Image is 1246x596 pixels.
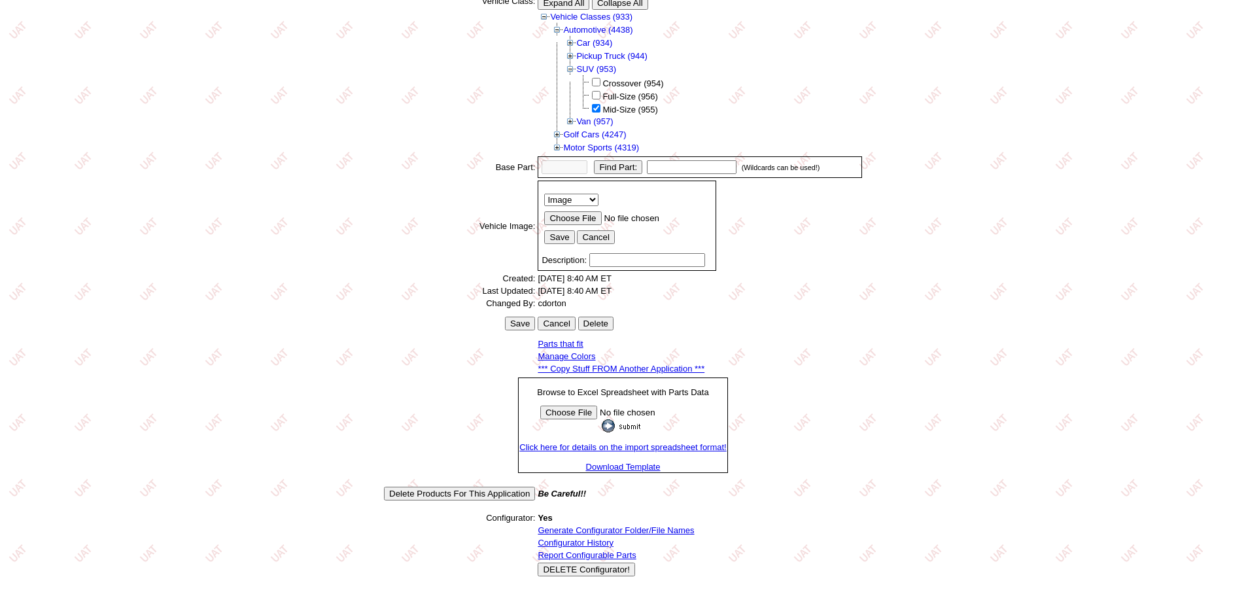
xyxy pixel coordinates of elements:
[538,538,614,548] a: Configurator History
[594,160,642,174] input: Find Part:
[563,143,639,152] a: Motor Sports (4319)
[544,230,574,244] input: Save
[383,298,536,309] td: Changed By:
[576,51,647,61] a: Pickup Truck (944)
[551,128,563,141] img: Expand Golf Cars (4247)
[602,419,644,432] input: Submit
[538,364,704,374] a: *** Copy Stuff FROM Another Application ***
[551,23,563,36] img: Collapse Automotive (4438)
[538,489,586,499] i: Be Careful!!
[383,156,536,179] td: Base Part:
[564,62,576,75] img: Collapse SUV (953)
[538,317,576,330] input: Cancel
[742,164,820,171] small: (Wildcards can be used!)
[383,273,536,284] td: Created:
[538,10,550,23] img: Collapse Vehicle Classes (933)
[538,273,611,283] span: [DATE] 8:40 AM ET
[519,442,726,452] a: Click here for details on the import spreadsheet format!
[505,317,535,330] input: Save
[564,114,576,128] img: Expand Van (957)
[538,513,552,523] span: Yes
[538,550,636,560] a: Report Configurable Parts
[538,525,694,535] a: Generate Configurator Folder/File Names
[602,92,658,101] span: Full-Size (956)
[564,36,576,49] img: Expand Car (934)
[550,12,632,22] a: Vehicle Classes (933)
[538,339,583,349] a: Parts that fit
[602,79,663,88] span: Crossover (954)
[576,64,616,74] a: SUV (953)
[538,563,635,576] input: DELETE Configurator!
[563,25,632,35] a: Automotive (4438)
[538,351,595,361] a: Manage Colors
[538,298,566,308] span: cdorton
[538,286,611,296] span: [DATE] 8:40 AM ET
[586,462,661,472] a: Download Template
[383,502,536,523] td: Configurator:
[542,255,587,265] span: Description:
[577,230,615,244] input: Cancel
[564,49,576,62] img: Expand Pickup Truck (944)
[383,285,536,296] td: Last Updated:
[602,105,658,114] span: Mid-Size (955)
[578,317,614,330] input: Be careful! Delete cannot be un-done!
[551,141,563,154] img: Expand Motor Sports (4319)
[383,180,536,272] td: Vehicle Image:
[576,38,612,48] a: Car (934)
[576,116,613,126] a: Van (957)
[563,130,626,139] a: Golf Cars (4247)
[384,487,535,500] input: Delete Products For This Application
[519,387,726,397] p: Browse to Excel Spreadsheet with Parts Data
